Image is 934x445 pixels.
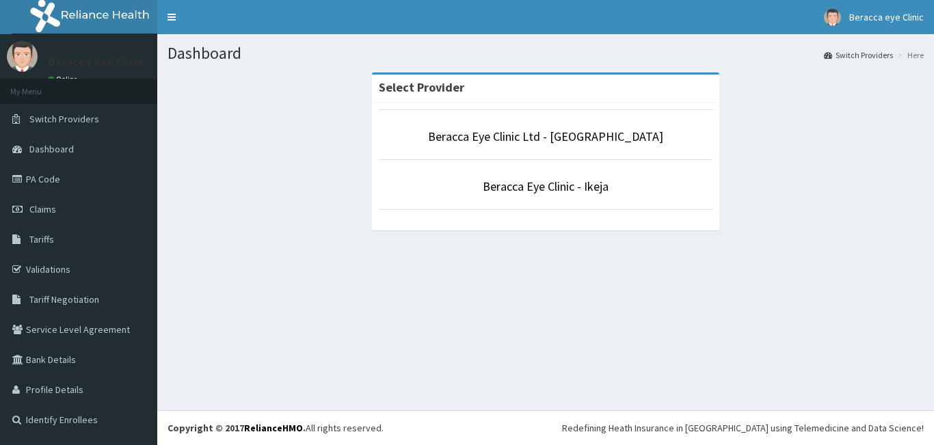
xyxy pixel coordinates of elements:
[29,203,56,215] span: Claims
[428,129,663,144] a: Beracca Eye Clinic Ltd - [GEOGRAPHIC_DATA]
[894,49,924,61] li: Here
[48,55,145,68] p: Beracca eye Clinic
[29,293,99,306] span: Tariff Negotiation
[824,9,841,26] img: User Image
[168,422,306,434] strong: Copyright © 2017 .
[849,11,924,23] span: Beracca eye Clinic
[48,75,81,84] a: Online
[168,44,924,62] h1: Dashboard
[29,113,99,125] span: Switch Providers
[157,410,934,445] footer: All rights reserved.
[7,41,38,72] img: User Image
[824,49,893,61] a: Switch Providers
[244,422,303,434] a: RelianceHMO
[379,79,464,95] strong: Select Provider
[483,178,609,194] a: Beracca Eye Clinic - Ikeja
[562,421,924,435] div: Redefining Heath Insurance in [GEOGRAPHIC_DATA] using Telemedicine and Data Science!
[29,143,74,155] span: Dashboard
[29,233,54,245] span: Tariffs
